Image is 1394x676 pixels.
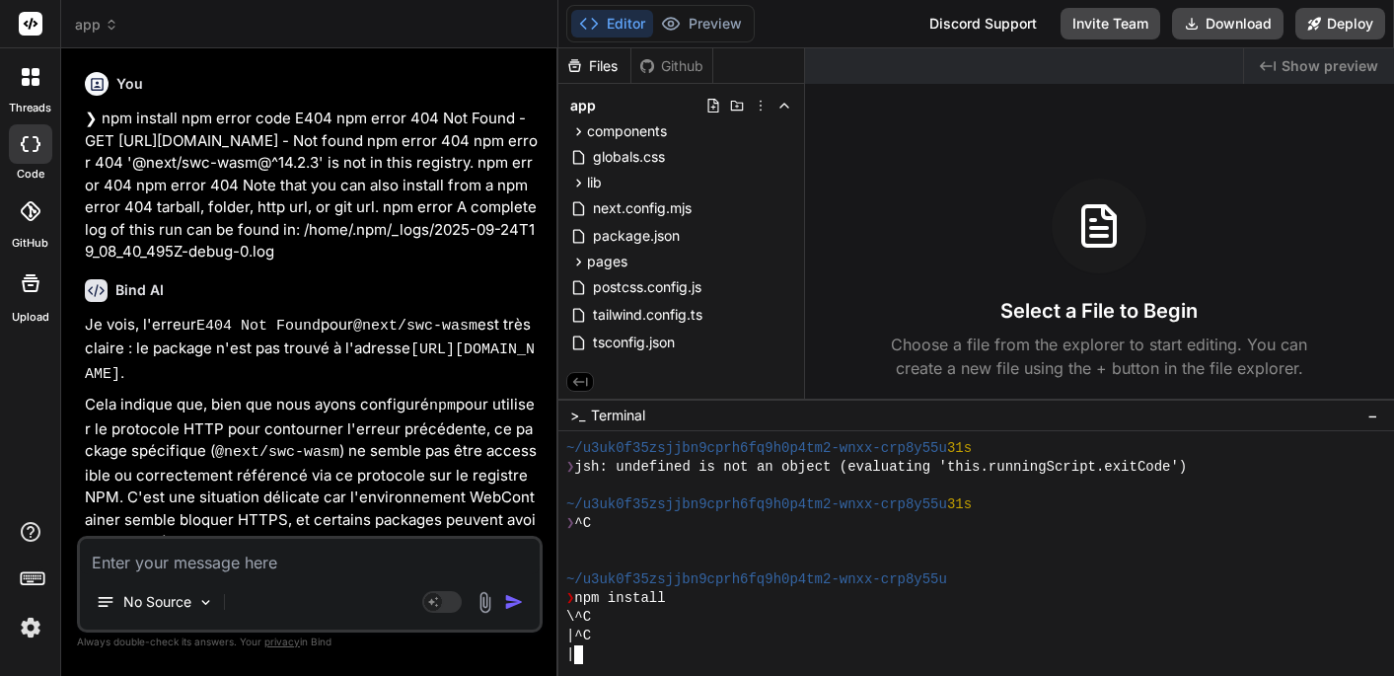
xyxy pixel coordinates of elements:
[1282,56,1378,76] span: Show preview
[591,406,645,425] span: Terminal
[558,56,630,76] div: Files
[878,333,1320,380] p: Choose a file from the explorer to start editing. You can create a new file using the + button in...
[566,645,574,664] span: |
[570,406,585,425] span: >_
[85,314,539,387] p: Je vois, l'erreur pour est très claire : le package n'est pas trouvé à l'adresse .
[1363,400,1382,431] button: −
[264,636,300,647] span: privacy
[215,444,339,461] code: @next/swc-wasm
[196,318,321,335] code: E404 Not Found
[474,591,496,614] img: attachment
[574,458,1187,477] span: jsh: undefined is not an object (evaluating 'this.runningScript.exitCode')
[353,318,477,335] code: @next/swc-wasm
[591,224,682,248] span: package.json
[566,439,947,458] span: ~/u3uk0f35zsjjbn9cprh6fq9h0p4tm2-wnxx-crp8y55u
[75,15,118,35] span: app
[1000,297,1198,325] h3: Select a File to Begin
[77,633,543,651] p: Always double-check its answers. Your in Bind
[14,611,47,644] img: settings
[566,458,574,477] span: ❯
[587,173,602,192] span: lib
[1295,8,1385,39] button: Deploy
[591,145,667,169] span: globals.css
[504,592,524,612] img: icon
[1172,8,1284,39] button: Download
[631,56,712,76] div: Github
[85,341,535,383] code: [URL][DOMAIN_NAME]
[12,309,49,326] label: Upload
[591,303,704,327] span: tailwind.config.ts
[115,280,164,300] h6: Bind AI
[917,8,1049,39] div: Discord Support
[653,10,750,38] button: Preview
[570,96,596,115] span: app
[566,608,591,627] span: \^C
[123,592,191,612] p: No Source
[591,275,703,299] span: postcss.config.js
[12,235,48,252] label: GitHub
[947,495,972,514] span: 31s
[85,108,539,263] p: ❯ npm install npm error code E404 npm error 404 Not Found - GET [URL][DOMAIN_NAME] - Not found np...
[429,398,456,414] code: npm
[1061,8,1160,39] button: Invite Team
[116,74,143,94] h6: You
[571,10,653,38] button: Editor
[9,100,51,116] label: threads
[566,495,947,514] span: ~/u3uk0f35zsjjbn9cprh6fq9h0p4tm2-wnxx-crp8y55u
[587,121,667,141] span: components
[591,331,677,354] span: tsconfig.json
[947,439,972,458] span: 31s
[566,589,574,608] span: ❯
[574,589,665,608] span: npm install
[85,394,539,554] p: Cela indique que, bien que nous ayons configuré pour utiliser le protocole HTTP pour contourner l...
[566,627,591,645] span: |^C
[566,570,947,589] span: ~/u3uk0f35zsjjbn9cprh6fq9h0p4tm2-wnxx-crp8y55u
[197,594,214,611] img: Pick Models
[1367,406,1378,425] span: −
[591,196,694,220] span: next.config.mjs
[566,514,574,533] span: ❯
[17,166,44,183] label: code
[587,252,627,271] span: pages
[574,514,591,533] span: ^C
